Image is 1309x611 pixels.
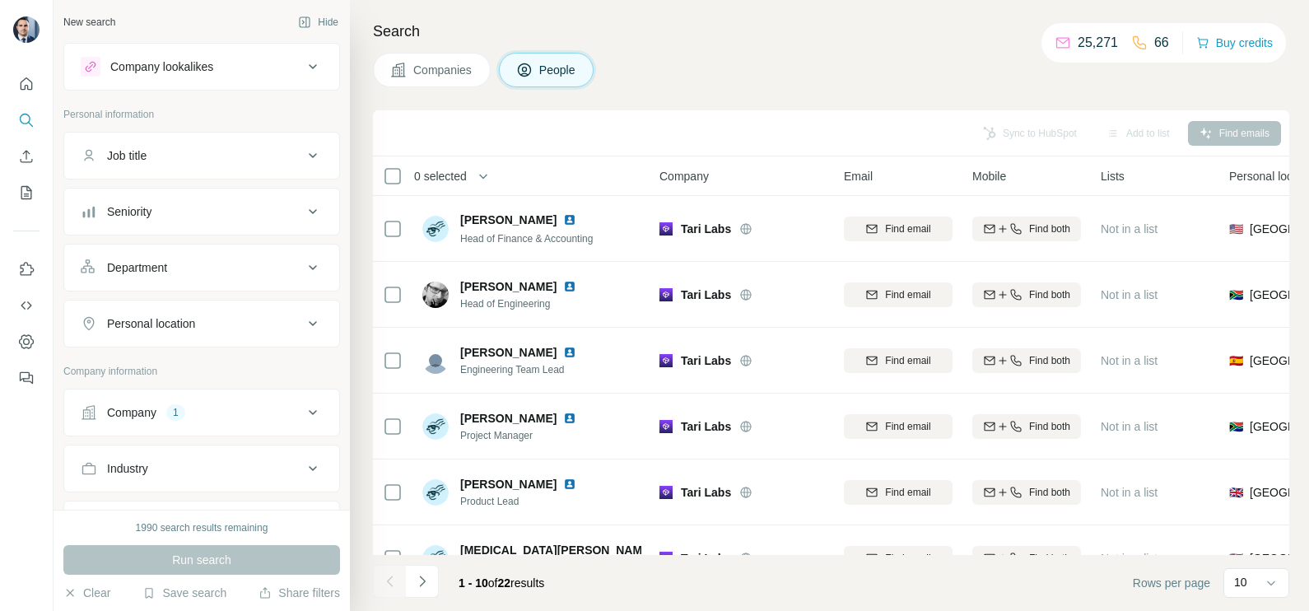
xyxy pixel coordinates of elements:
button: Seniority [64,192,339,231]
span: Not in a list [1101,552,1158,565]
button: Find email [844,414,953,439]
span: Head of Finance & Accounting [460,233,593,245]
span: Tari Labs [681,484,731,501]
button: Share filters [259,585,340,601]
span: [PERSON_NAME] [460,476,557,492]
img: LinkedIn logo [563,346,576,359]
div: Seniority [107,203,151,220]
img: Avatar [422,545,449,571]
span: 🇿🇦 [1229,287,1243,303]
img: Avatar [422,479,449,506]
span: Rows per page [1133,575,1210,591]
button: Find email [844,480,953,505]
img: LinkedIn logo [563,213,576,226]
p: Company information [63,364,340,379]
span: [PERSON_NAME] [460,278,557,295]
img: Avatar [422,216,449,242]
img: Logo of Tari Labs [659,288,673,301]
div: New search [63,15,115,30]
span: Company [659,168,709,184]
img: Avatar [13,16,40,43]
button: Find both [972,480,1081,505]
span: Tari Labs [681,221,731,237]
p: 10 [1234,574,1247,590]
p: Personal information [63,107,340,122]
span: Engineering Team Lead [460,362,583,377]
button: Department [64,248,339,287]
span: 🇺🇸 [1229,221,1243,237]
span: Mobile [972,168,1006,184]
img: Logo of Tari Labs [659,420,673,433]
button: Find both [972,217,1081,241]
button: Find email [844,217,953,241]
span: Find both [1029,419,1070,434]
span: 🇿🇦 [1229,418,1243,435]
span: Not in a list [1101,222,1158,236]
span: Find email [885,485,930,500]
span: Not in a list [1101,288,1158,301]
span: Find email [885,551,930,566]
span: Product Lead [460,494,583,509]
img: LinkedIn logo [563,412,576,425]
div: 1990 search results remaining [136,520,268,535]
button: My lists [13,178,40,208]
span: Find both [1029,222,1070,236]
span: Head of Engineering [460,296,583,311]
button: Hide [286,10,350,35]
div: 1 [166,405,185,420]
button: Find both [972,414,1081,439]
button: Clear [63,585,110,601]
button: Find both [972,282,1081,307]
img: LinkedIn logo [563,478,576,491]
span: 1 - 10 [459,576,488,590]
button: Find email [844,546,953,571]
span: Find both [1029,551,1070,566]
span: Tari Labs [681,550,731,567]
span: Find email [885,222,930,236]
span: Not in a list [1101,354,1158,367]
span: [PERSON_NAME] [460,410,557,427]
span: Tari Labs [681,287,731,303]
img: Logo of Tari Labs [659,354,673,367]
button: Search [13,105,40,135]
button: Company1 [64,393,339,432]
div: Personal location [107,315,195,332]
button: Dashboard [13,327,40,357]
span: Companies [413,62,473,78]
span: Find email [885,419,930,434]
div: Department [107,259,167,276]
button: Company lookalikes [64,47,339,86]
span: Not in a list [1101,420,1158,433]
img: Avatar [422,282,449,308]
span: Tari Labs [681,418,731,435]
p: 66 [1154,33,1169,53]
div: Company lookalikes [110,58,213,75]
span: [MEDICAL_DATA][PERSON_NAME] [460,542,654,558]
span: Not in a list [1101,486,1158,499]
button: Personal location [64,304,339,343]
img: Avatar [422,347,449,374]
span: 0 selected [414,168,467,184]
span: of [488,576,498,590]
span: results [459,576,544,590]
button: Use Surfe on LinkedIn [13,254,40,284]
span: 🇬🇧 [1229,484,1243,501]
span: Project Manager [460,428,583,443]
span: Find both [1029,287,1070,302]
span: Find email [885,287,930,302]
span: [PERSON_NAME] [460,212,557,228]
button: HQ location [64,505,339,544]
img: Logo of Tari Labs [659,222,673,236]
h4: Search [373,20,1289,43]
div: Company [107,404,156,421]
span: Tari Labs [681,352,731,369]
button: Job title [64,136,339,175]
img: LinkedIn logo [563,280,576,293]
span: Find email [885,353,930,368]
button: Save search [142,585,226,601]
button: Find both [972,546,1081,571]
button: Enrich CSV [13,142,40,171]
span: Lists [1101,168,1125,184]
button: Find email [844,282,953,307]
p: 25,271 [1078,33,1118,53]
